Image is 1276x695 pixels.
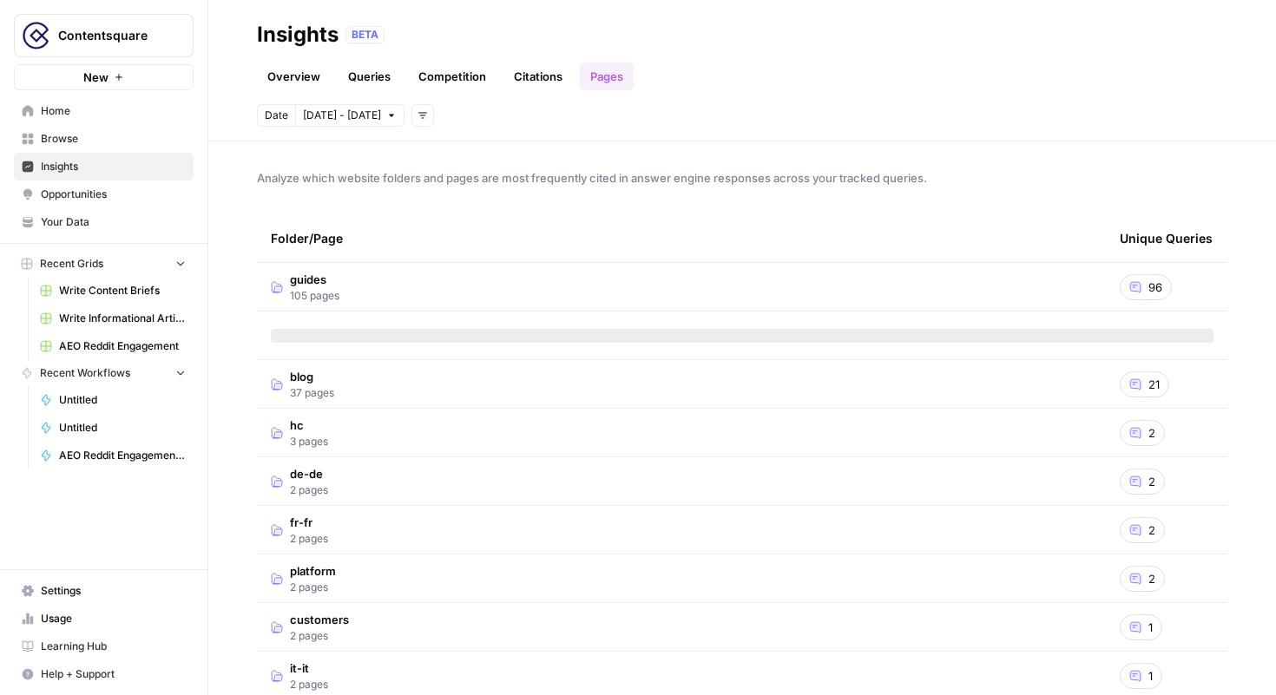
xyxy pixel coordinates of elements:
a: AEO Reddit Engagement [32,332,194,360]
div: Unique Queries [1120,214,1213,262]
span: AEO Reddit Engagement - Fork [59,448,186,463]
span: Recent Workflows [40,365,130,381]
button: Recent Workflows [14,360,194,386]
span: Opportunities [41,187,186,202]
button: Recent Grids [14,251,194,277]
a: Write Content Briefs [32,277,194,305]
span: Untitled [59,392,186,408]
a: Your Data [14,208,194,236]
span: blog [290,368,334,385]
a: Untitled [32,386,194,414]
span: Write Content Briefs [59,283,186,298]
a: Usage [14,605,194,633]
span: de-de [290,465,328,482]
span: Learning Hub [41,639,186,654]
span: 1 [1148,619,1153,636]
button: [DATE] - [DATE] [295,104,405,127]
div: BETA [345,26,385,43]
span: 96 [1148,279,1162,296]
div: Folder/Page [271,214,1092,262]
a: Settings [14,577,194,605]
a: Citations [503,62,573,90]
span: AEO Reddit Engagement [59,338,186,354]
span: New [83,69,109,86]
span: 2 [1148,570,1155,587]
button: New [14,64,194,90]
span: Contentsquare [58,27,163,44]
a: Overview [257,62,331,90]
span: hc [290,416,328,434]
span: Help + Support [41,666,186,682]
span: 3 pages [290,434,328,449]
span: 21 [1148,376,1160,393]
span: customers [290,611,349,628]
span: guides [290,271,339,288]
a: Insights [14,153,194,180]
a: Pages [580,62,634,90]
span: Settings [41,583,186,599]
span: [DATE] - [DATE] [303,108,381,123]
span: 2 pages [290,531,328,547]
img: Contentsquare Logo [20,20,51,51]
span: 105 pages [290,288,339,304]
span: platform [290,562,336,580]
span: Insights [41,159,186,174]
a: Competition [408,62,497,90]
div: Insights [257,21,339,49]
span: Your Data [41,214,186,230]
span: it-it [290,659,328,677]
a: Queries [338,62,401,90]
span: 37 pages [290,385,334,401]
span: 2 pages [290,580,336,595]
span: 2 pages [290,628,349,644]
a: AEO Reddit Engagement - Fork [32,442,194,469]
span: Home [41,103,186,119]
span: Analyze which website folders and pages are most frequently cited in answer engine responses acro... [257,169,1227,187]
a: Home [14,97,194,125]
span: 1 [1148,667,1153,685]
button: Workspace: Contentsquare [14,14,194,57]
a: Untitled [32,414,194,442]
a: Opportunities [14,180,194,208]
a: Browse [14,125,194,153]
span: 2 pages [290,482,328,498]
button: Help + Support [14,660,194,688]
a: Write Informational Article [32,305,194,332]
span: 2 pages [290,677,328,692]
span: Date [265,108,288,123]
span: Untitled [59,420,186,436]
span: 2 [1148,521,1155,539]
a: Learning Hub [14,633,194,660]
span: Recent Grids [40,256,103,272]
span: fr-fr [290,514,328,531]
span: Browse [41,131,186,147]
span: 2 [1148,473,1155,490]
span: 2 [1148,424,1155,442]
span: Usage [41,611,186,626]
span: Write Informational Article [59,311,186,326]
